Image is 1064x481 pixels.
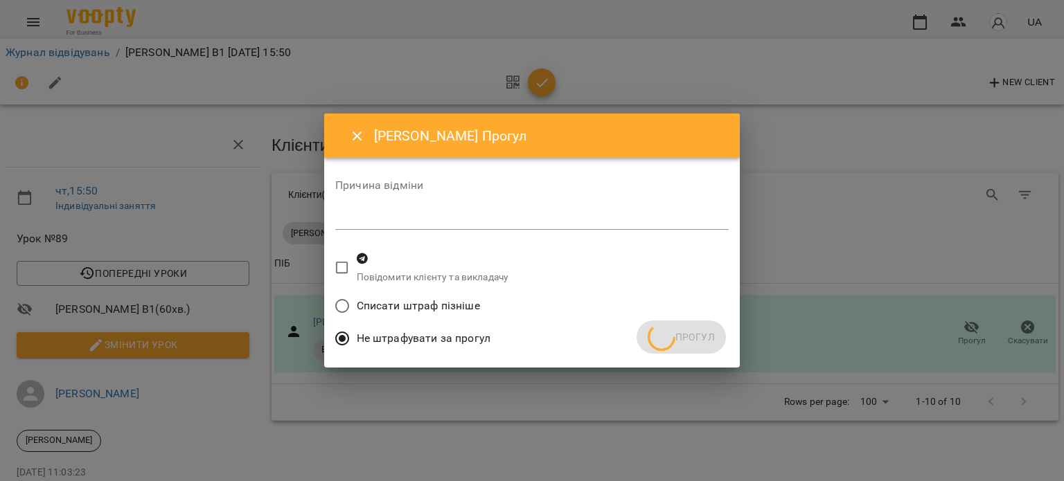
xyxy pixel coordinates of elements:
span: Списати штраф пізніше [357,298,480,314]
label: Причина відміни [335,180,729,191]
span: Не штрафувати за прогул [357,330,490,347]
h6: [PERSON_NAME] Прогул [374,125,723,147]
button: Close [341,120,374,153]
p: Повідомити клієнту та викладачу [357,271,509,284]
